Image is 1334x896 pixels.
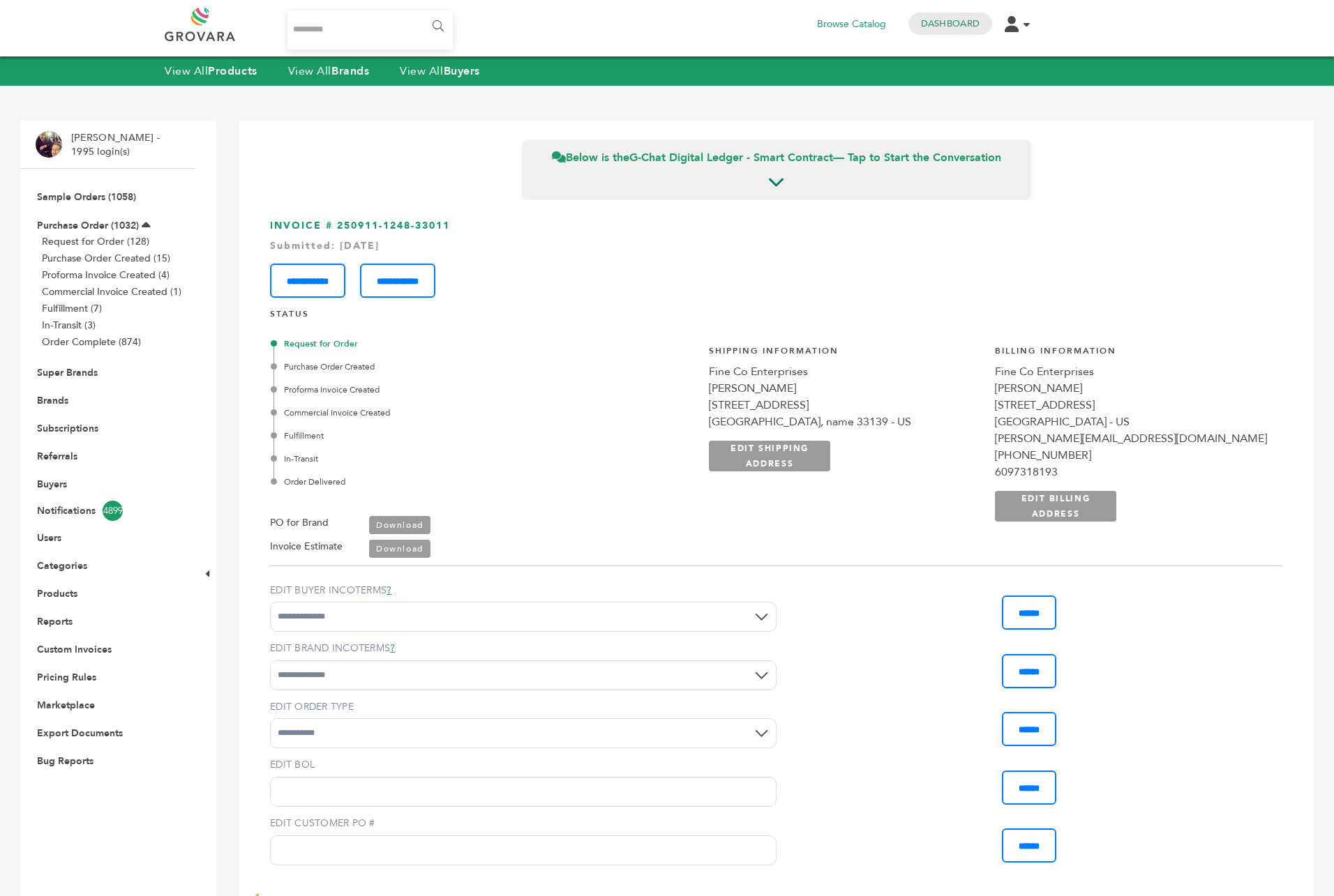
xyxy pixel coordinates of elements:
a: Proforma Invoice Created (4) [42,268,170,282]
strong: Buyers [444,63,480,79]
a: Reports [37,615,73,628]
a: Purchase Order (1032) [37,219,139,232]
div: 6097318193 [995,464,1267,480]
div: Order Delivered [273,476,624,488]
a: Download [369,516,430,534]
a: Browse Catalog [817,17,886,32]
a: Download [369,540,430,558]
li: [PERSON_NAME] - 1995 login(s) [71,131,163,158]
label: EDIT BOL [270,758,777,772]
div: In-Transit [273,453,624,465]
label: EDIT BUYER INCOTERMS [270,584,777,598]
label: Invoice Estimate [270,538,343,555]
a: Purchase Order Created (15) [42,252,170,265]
a: ? [387,584,391,597]
a: View AllProducts [165,63,257,79]
a: Products [37,587,77,600]
h4: Billing Information [995,345,1267,364]
strong: Brands [331,63,369,79]
label: EDIT ORDER TYPE [270,700,777,714]
a: Export Documents [37,727,123,740]
div: Fine Co Enterprises [995,363,1267,380]
div: [PERSON_NAME][EMAIL_ADDRESS][DOMAIN_NAME] [995,430,1267,447]
input: Search... [287,10,453,50]
a: Request for Order (128) [42,235,149,248]
div: Request for Order [273,337,624,350]
div: [PHONE_NUMBER] [995,447,1267,464]
div: Fulfillment [273,430,624,442]
a: Commercial Invoice Created (1) [42,285,181,298]
a: View AllBuyers [400,63,480,79]
div: [STREET_ADDRESS] [995,397,1267,413]
a: Referrals [37,450,77,463]
a: Categories [37,559,87,572]
div: [PERSON_NAME] [709,380,981,397]
a: Pricing Rules [37,671,96,684]
span: Below is the — Tap to Start the Conversation [552,150,1001,165]
div: Commercial Invoice Created [273,407,624,419]
a: EDIT BILLING ADDRESS [995,491,1116,522]
a: Bug Reports [37,754,93,768]
label: PO for Brand [270,515,329,531]
h4: Shipping Information [709,345,981,364]
a: Notifications4899 [37,501,179,521]
strong: Products [208,63,257,79]
a: Subscriptions [37,422,98,435]
a: Order Complete (874) [42,335,141,349]
div: [GEOGRAPHIC_DATA], name 33139 - US [709,413,981,430]
a: Sample Orders (1058) [37,190,136,204]
div: [GEOGRAPHIC_DATA] - US [995,413,1267,430]
a: EDIT SHIPPING ADDRESS [709,441,830,471]
div: Purchase Order Created [273,360,624,373]
a: Buyers [37,478,67,491]
a: View AllBrands [288,63,370,79]
div: Proforma Invoice Created [273,384,624,396]
div: Fine Co Enterprises [709,363,981,380]
a: Fulfillment (7) [42,302,102,315]
h3: INVOICE # 250911-1248-33011 [270,219,1282,298]
strong: G-Chat Digital Ledger - Smart Contract [629,150,833,165]
a: In-Transit (3) [42,319,96,332]
a: ? [390,641,395,655]
div: [PERSON_NAME] [995,380,1267,397]
a: Brands [37,394,68,407]
a: Marketplace [37,699,95,712]
a: Custom Invoices [37,643,112,656]
div: Submitted: [DATE] [270,239,1282,253]
h4: STATUS [270,308,1282,327]
label: EDIT BRAND INCOTERMS [270,641,777,655]
a: Dashboard [921,17,980,30]
div: [STREET_ADDRESS] [709,397,981,413]
a: Super Brands [37,366,98,379]
span: 4899 [103,501,123,521]
label: EDIT CUSTOMER PO # [270,817,777,830]
a: Users [37,531,61,545]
